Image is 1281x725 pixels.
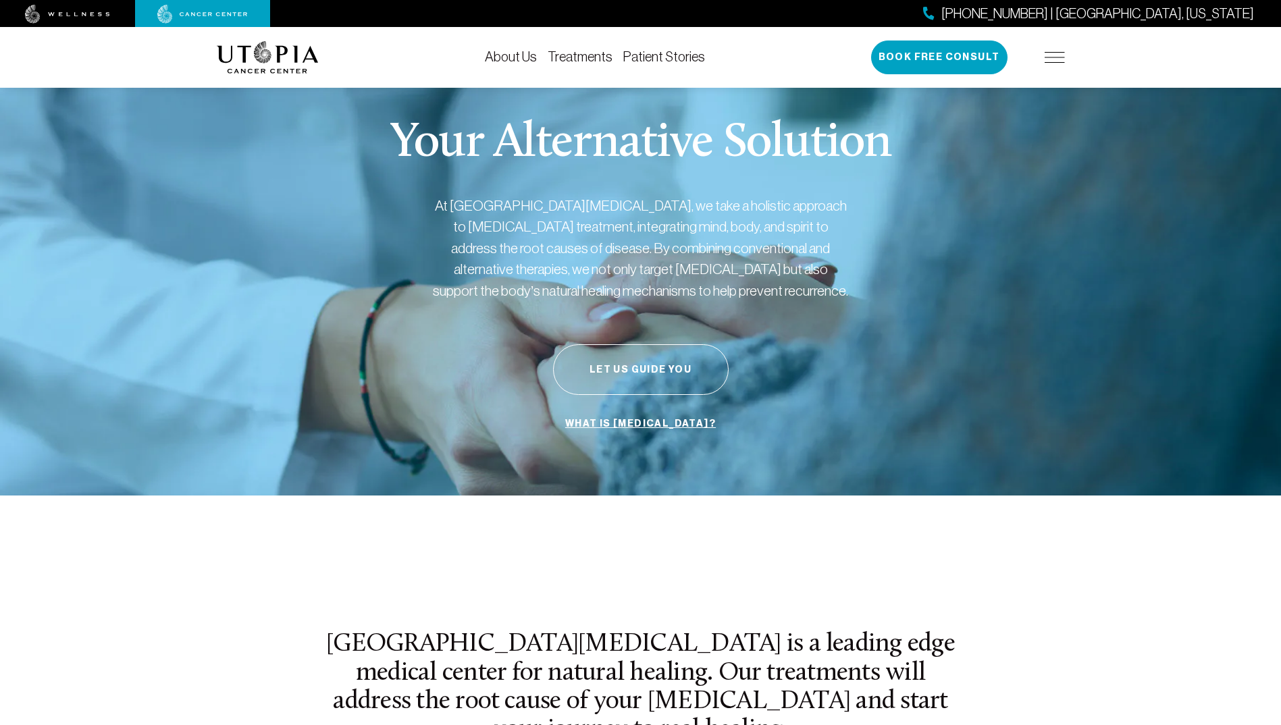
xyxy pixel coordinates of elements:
span: [PHONE_NUMBER] | [GEOGRAPHIC_DATA], [US_STATE] [941,4,1254,24]
a: Patient Stories [623,49,705,64]
p: Your Alternative Solution [390,119,891,168]
a: What is [MEDICAL_DATA]? [562,411,719,437]
a: Treatments [548,49,612,64]
img: wellness [25,5,110,24]
button: Let Us Guide You [553,344,729,395]
button: Book Free Consult [871,41,1008,74]
img: icon-hamburger [1045,52,1065,63]
img: cancer center [157,5,248,24]
a: About Us [485,49,537,64]
a: [PHONE_NUMBER] | [GEOGRAPHIC_DATA], [US_STATE] [923,4,1254,24]
p: At [GEOGRAPHIC_DATA][MEDICAL_DATA], we take a holistic approach to [MEDICAL_DATA] treatment, inte... [432,195,850,302]
img: logo [217,41,319,74]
